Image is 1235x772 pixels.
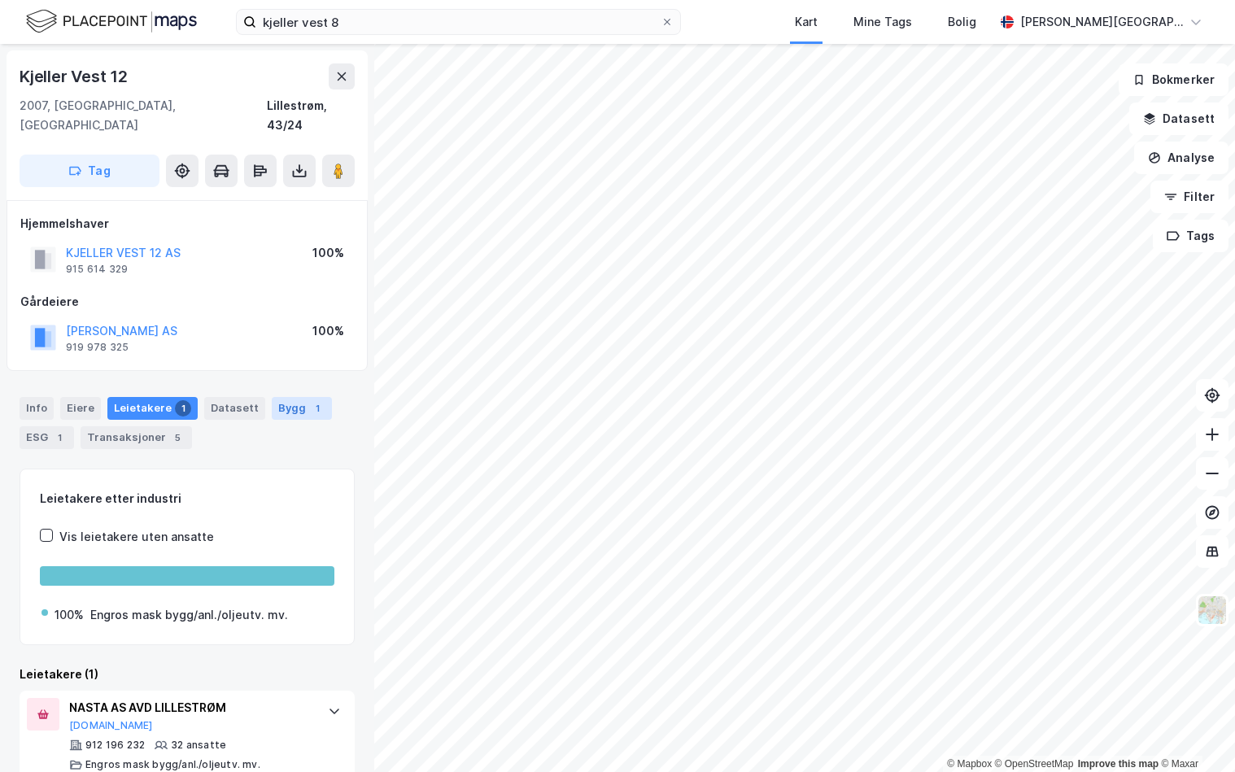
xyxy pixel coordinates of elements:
div: NASTA AS AVD LILLESTRØM [69,698,312,717]
div: 1 [175,400,191,417]
button: [DOMAIN_NAME] [69,719,153,732]
div: 915 614 329 [66,263,128,276]
a: Mapbox [947,758,992,770]
div: Kontrollprogram for chat [1154,694,1235,772]
div: 100% [312,243,344,263]
div: Hjemmelshaver [20,214,354,233]
a: Improve this map [1078,758,1159,770]
div: 5 [169,430,185,446]
iframe: Chat Widget [1154,694,1235,772]
div: 32 ansatte [171,739,226,752]
div: 2007, [GEOGRAPHIC_DATA], [GEOGRAPHIC_DATA] [20,96,267,135]
div: Lillestrøm, 43/24 [267,96,355,135]
div: Leietakere [107,397,198,420]
div: Transaksjoner [81,426,192,449]
img: logo.f888ab2527a4732fd821a326f86c7f29.svg [26,7,197,36]
div: 1 [309,400,325,417]
img: Z [1197,595,1228,626]
div: Leietakere (1) [20,665,355,684]
button: Filter [1150,181,1228,213]
div: Leietakere etter industri [40,489,334,508]
button: Datasett [1129,102,1228,135]
div: 912 196 232 [85,739,145,752]
button: Tag [20,155,159,187]
button: Bokmerker [1119,63,1228,96]
div: Gårdeiere [20,292,354,312]
div: 919 978 325 [66,341,129,354]
div: Kjeller Vest 12 [20,63,131,89]
div: Vis leietakere uten ansatte [59,527,214,547]
a: OpenStreetMap [995,758,1074,770]
div: 100% [312,321,344,341]
div: 100% [55,605,84,625]
div: Datasett [204,397,265,420]
div: Engros mask bygg/anl./oljeutv. mv. [85,758,260,771]
div: 1 [51,430,68,446]
button: Analyse [1134,142,1228,174]
input: Søk på adresse, matrikkel, gårdeiere, leietakere eller personer [256,10,661,34]
div: Bygg [272,397,332,420]
div: Eiere [60,397,101,420]
div: Bolig [948,12,976,32]
button: Tags [1153,220,1228,252]
div: Mine Tags [853,12,912,32]
div: Kart [795,12,818,32]
div: Engros mask bygg/anl./oljeutv. mv. [90,605,288,625]
div: Info [20,397,54,420]
div: ESG [20,426,74,449]
div: [PERSON_NAME][GEOGRAPHIC_DATA] [1020,12,1183,32]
